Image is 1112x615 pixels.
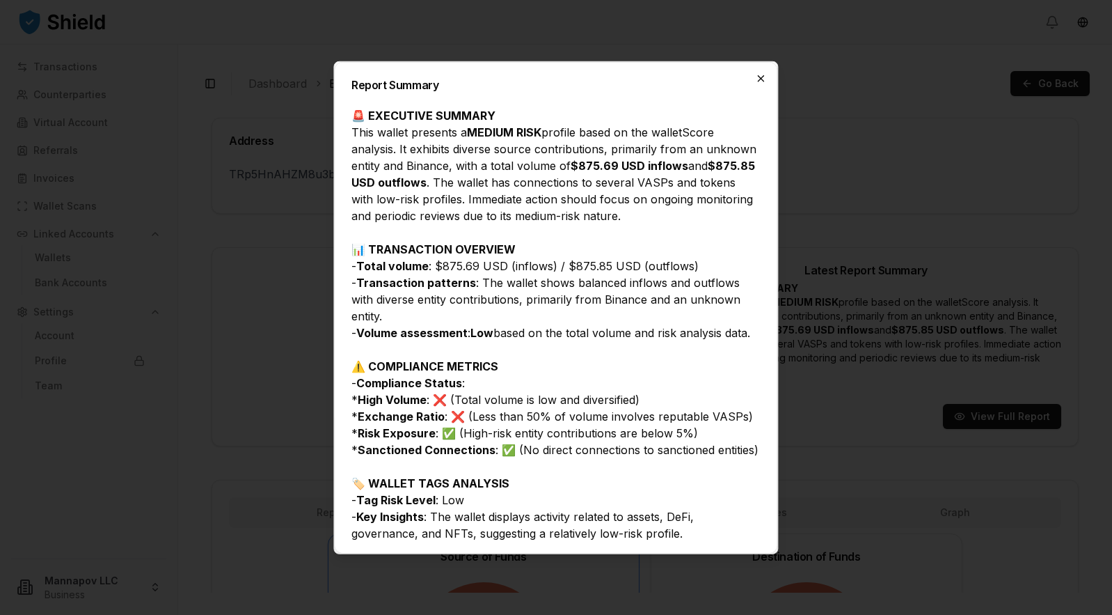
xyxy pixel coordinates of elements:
[358,426,436,439] strong: Risk Exposure
[351,79,760,90] div: Report Summary
[356,375,462,389] strong: Compliance Status
[356,258,429,272] strong: Total volume
[351,158,755,189] strong: $875.85 USD outflows
[358,409,445,423] strong: Exchange Ratio
[467,125,541,139] strong: MEDIUM RISK
[571,158,688,172] strong: $875.69 USD inflows
[351,476,509,490] strong: 🏷️ WALLET TAGS ANALYSIS
[351,242,516,256] strong: 📊 TRANSACTION OVERVIEW
[356,325,468,339] strong: Volume assessment
[358,442,495,456] strong: Sanctioned Connections
[356,275,476,289] strong: Transaction patterns
[356,509,424,523] strong: Key Insights
[356,492,436,506] strong: Tag Risk Level
[358,392,427,406] strong: High Volume
[351,359,498,373] strong: ⚠️ COMPLIANCE METRICS
[470,325,493,339] strong: Low
[351,108,495,122] strong: 🚨 EXECUTIVE SUMMARY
